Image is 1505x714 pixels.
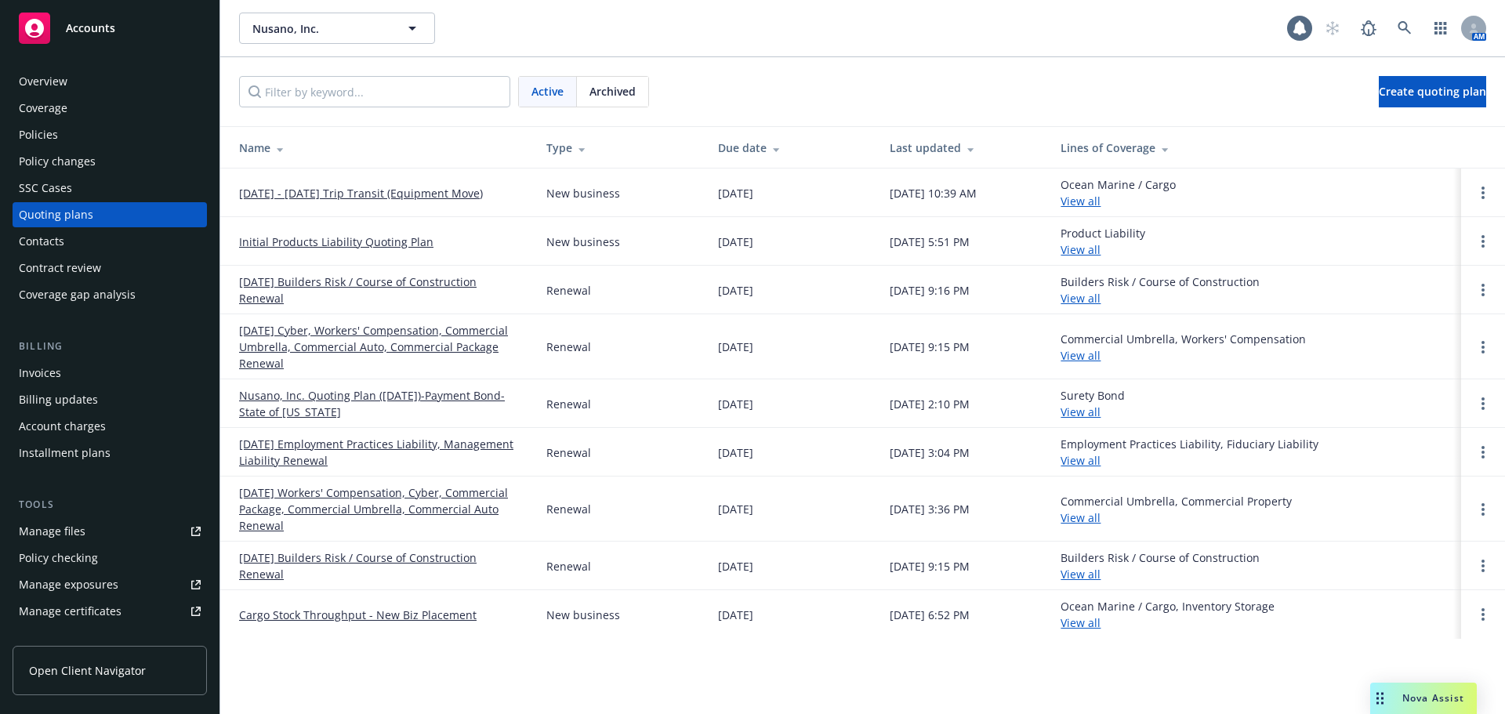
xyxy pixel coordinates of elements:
[1474,338,1492,357] a: Open options
[19,519,85,544] div: Manage files
[890,501,970,517] div: [DATE] 3:36 PM
[13,339,207,354] div: Billing
[1061,194,1101,208] a: View all
[890,234,970,250] div: [DATE] 5:51 PM
[890,396,970,412] div: [DATE] 2:10 PM
[13,387,207,412] a: Billing updates
[1061,615,1101,630] a: View all
[19,572,118,597] div: Manage exposures
[19,176,72,201] div: SSC Cases
[890,185,977,201] div: [DATE] 10:39 AM
[546,282,591,299] div: Renewal
[1370,683,1477,714] button: Nova Assist
[1353,13,1384,44] a: Report a Bug
[1474,556,1492,575] a: Open options
[19,149,96,174] div: Policy changes
[718,444,753,461] div: [DATE]
[718,140,865,156] div: Due date
[890,444,970,461] div: [DATE] 3:04 PM
[718,339,753,355] div: [DATE]
[546,396,591,412] div: Renewal
[890,339,970,355] div: [DATE] 9:15 PM
[718,282,753,299] div: [DATE]
[239,387,521,420] a: Nusano, Inc. Quoting Plan ([DATE])-Payment Bond-State of [US_STATE]
[13,545,207,571] a: Policy checking
[890,140,1036,156] div: Last updated
[19,440,111,466] div: Installment plans
[1474,281,1492,299] a: Open options
[546,501,591,517] div: Renewal
[1061,274,1260,306] div: Builders Risk / Course of Construction
[589,83,636,100] span: Archived
[19,122,58,147] div: Policies
[1061,493,1292,526] div: Commercial Umbrella, Commercial Property
[13,229,207,254] a: Contacts
[13,572,207,597] a: Manage exposures
[19,282,136,307] div: Coverage gap analysis
[239,549,521,582] a: [DATE] Builders Risk / Course of Construction Renewal
[239,436,521,469] a: [DATE] Employment Practices Liability, Management Liability Renewal
[1061,404,1101,419] a: View all
[239,274,521,306] a: [DATE] Builders Risk / Course of Construction Renewal
[1402,691,1464,705] span: Nova Assist
[13,96,207,121] a: Coverage
[239,607,477,623] a: Cargo Stock Throughput - New Biz Placement
[890,282,970,299] div: [DATE] 9:16 PM
[13,282,207,307] a: Coverage gap analysis
[66,22,115,34] span: Accounts
[239,484,521,534] a: [DATE] Workers' Compensation, Cyber, Commercial Package, Commercial Umbrella, Commercial Auto Ren...
[19,69,67,94] div: Overview
[239,13,435,44] button: Nusano, Inc.
[546,234,620,250] div: New business
[531,83,564,100] span: Active
[546,339,591,355] div: Renewal
[1389,13,1420,44] a: Search
[19,96,67,121] div: Coverage
[546,140,693,156] div: Type
[13,122,207,147] a: Policies
[13,69,207,94] a: Overview
[718,607,753,623] div: [DATE]
[890,607,970,623] div: [DATE] 6:52 PM
[718,558,753,574] div: [DATE]
[1061,453,1101,468] a: View all
[1061,387,1125,420] div: Surety Bond
[1474,500,1492,519] a: Open options
[19,599,121,624] div: Manage certificates
[890,558,970,574] div: [DATE] 9:15 PM
[13,6,207,50] a: Accounts
[13,176,207,201] a: SSC Cases
[1425,13,1456,44] a: Switch app
[546,607,620,623] div: New business
[718,185,753,201] div: [DATE]
[546,558,591,574] div: Renewal
[1379,84,1486,99] span: Create quoting plan
[29,662,146,679] span: Open Client Navigator
[19,256,101,281] div: Contract review
[718,396,753,412] div: [DATE]
[13,599,207,624] a: Manage certificates
[19,361,61,386] div: Invoices
[1474,443,1492,462] a: Open options
[13,519,207,544] a: Manage files
[1317,13,1348,44] a: Start snowing
[1474,232,1492,251] a: Open options
[1061,598,1275,631] div: Ocean Marine / Cargo, Inventory Storage
[1061,348,1101,363] a: View all
[13,414,207,439] a: Account charges
[239,76,510,107] input: Filter by keyword...
[1061,225,1145,258] div: Product Liability
[1061,291,1101,306] a: View all
[1061,242,1101,257] a: View all
[718,234,753,250] div: [DATE]
[718,501,753,517] div: [DATE]
[13,256,207,281] a: Contract review
[19,202,93,227] div: Quoting plans
[13,149,207,174] a: Policy changes
[239,185,483,201] a: [DATE] - [DATE] Trip Transit (Equipment Move)
[13,202,207,227] a: Quoting plans
[1061,510,1101,525] a: View all
[1061,567,1101,582] a: View all
[13,440,207,466] a: Installment plans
